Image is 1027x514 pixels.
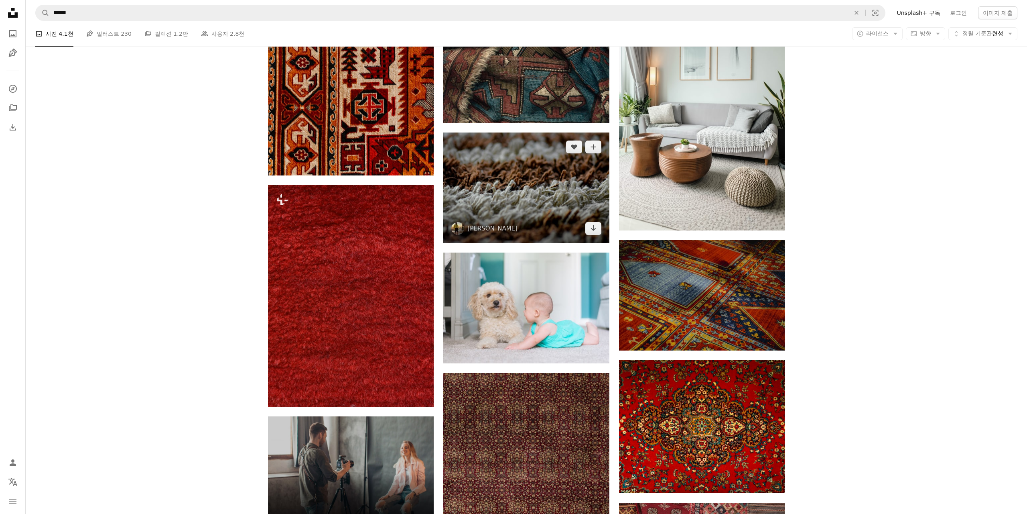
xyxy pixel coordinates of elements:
[5,5,21,22] a: 홈 — Unsplash
[451,222,464,235] img: Martin Franco의 프로필로 이동
[619,292,785,299] a: 다양한 색상의 화려한 러그 클로즈업
[848,5,865,20] button: 삭제
[619,240,785,351] img: 다양한 색상의 화려한 러그 클로즈업
[5,26,21,42] a: 사진
[619,423,785,430] a: 화려한 디자인의 레드 카펫
[978,6,1017,19] button: 이미지 제출
[144,21,188,47] a: 컬렉션 1.2만
[5,81,21,97] a: 탐색
[121,29,132,38] span: 230
[268,185,434,406] img: 빨간색 영역 깔개 클로즈업
[5,493,21,509] button: 메뉴
[443,184,609,191] a: 갈색과 흰색 러그
[585,141,601,153] button: 컬렉션에 추가
[852,27,903,40] button: 라이선스
[467,224,518,233] a: [PERSON_NAME]
[906,27,945,40] button: 방향
[230,29,244,38] span: 2.8천
[5,474,21,490] button: 언어
[5,45,21,61] a: 일러스트
[173,29,188,38] span: 1.2만
[619,102,785,110] a: a living room filled with furniture and a large window
[866,5,885,20] button: 시각적 검색
[443,304,609,312] a: 문 근처에서 긴 코팅 갈색 개 근처를 기어 다니는 아기
[566,141,582,153] button: 좋아요
[945,6,972,19] a: 로그인
[443,253,609,363] img: 문 근처에서 긴 코팅 갈색 개 근처를 기어 다니는 아기
[86,21,132,47] a: 일러스트 230
[5,100,21,116] a: 컬렉션
[585,222,601,235] a: 다운로드
[268,292,434,299] a: 빨간색 영역 깔개 클로즈업
[5,455,21,471] a: 로그인 / 가입
[5,119,21,135] a: 다운로드 내역
[201,21,245,47] a: 사용자 2.8천
[268,43,434,50] a: 빨간색과 노란색 디자인이 있는 깔개
[962,30,1003,38] span: 관련성
[920,30,931,37] span: 방향
[866,30,889,37] span: 라이선스
[948,27,1017,40] button: 정렬 기준관련성
[619,360,785,493] img: 화려한 디자인의 레드 카펫
[36,5,49,20] button: Unsplash 검색
[962,30,986,37] span: 정렬 기준
[443,464,609,471] a: 패턴이 있는 빨간색과 금색 러그
[35,5,885,21] form: 사이트 전체에서 이미지 찾기
[892,6,945,19] a: Unsplash+ 구독
[443,133,609,243] img: 갈색과 흰색 러그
